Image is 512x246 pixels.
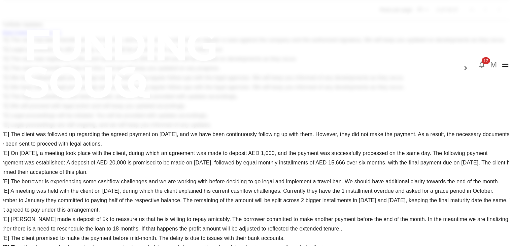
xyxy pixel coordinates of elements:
button: 12 [475,58,488,71]
span: The borrower is experiencing some cashflow challenges and we are working with before deciding to ... [11,179,499,184]
button: M [488,60,499,70]
span: The client promised to make the payment before mid-month. The delay is due to issues with their b... [11,235,285,241]
span: العربية [462,57,475,63]
span: 12 [481,57,490,64]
